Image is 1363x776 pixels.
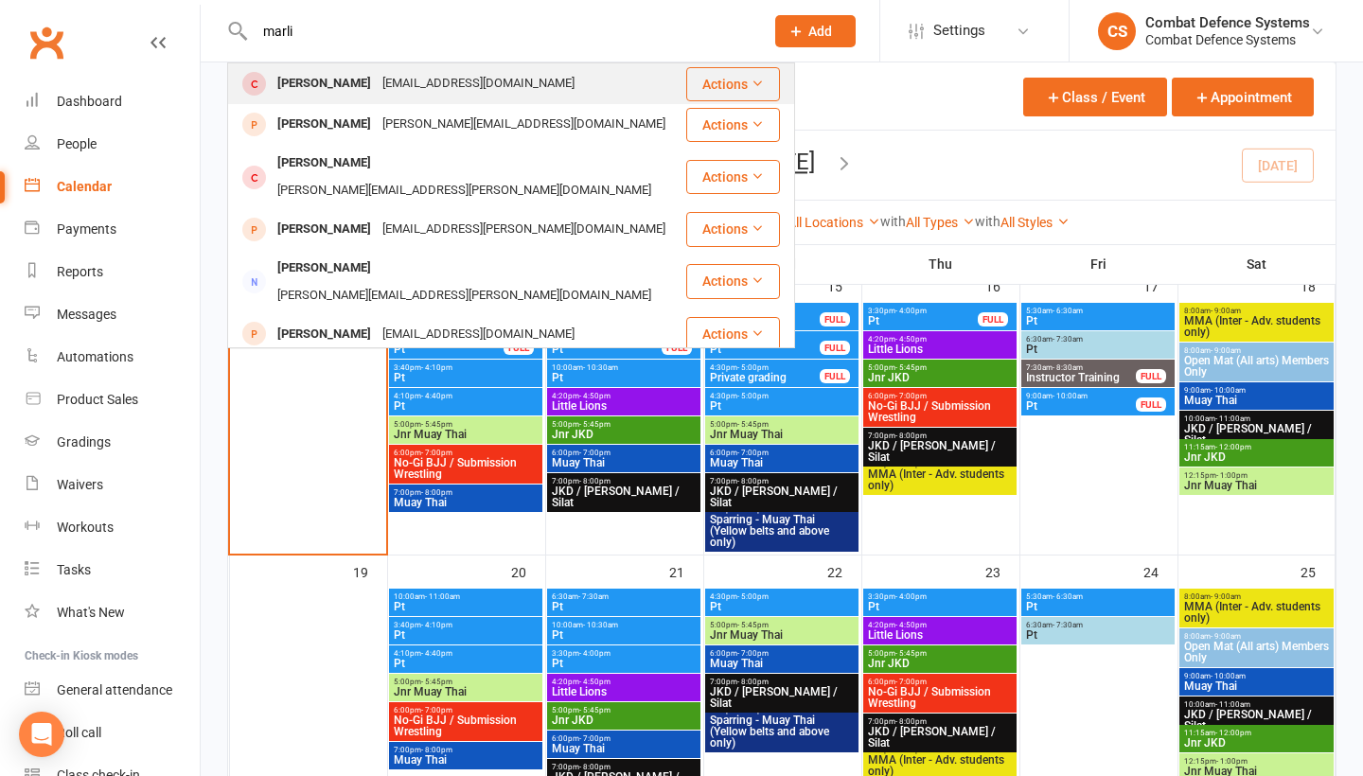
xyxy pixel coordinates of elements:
[1098,12,1136,50] div: CS
[1183,700,1330,709] span: 10:00am
[788,215,880,230] a: All Locations
[709,420,855,429] span: 5:00pm
[895,392,927,400] span: - 7:00pm
[551,392,697,400] span: 4:20pm
[578,592,609,601] span: - 7:30am
[1025,372,1137,383] span: Instructor Training
[1145,31,1310,48] div: Combat Defence Systems
[867,315,979,326] span: Pt
[1183,601,1330,624] span: MMA (Inter - Adv. students only)
[880,214,906,229] strong: with
[579,706,611,714] span: - 5:45pm
[737,449,769,457] span: - 7:00pm
[551,763,697,771] span: 7:00pm
[583,363,618,372] span: - 10:30am
[25,166,200,208] a: Calendar
[895,678,927,686] span: - 7:00pm
[895,649,927,658] span: - 5:45pm
[895,335,927,344] span: - 4:50pm
[393,363,539,372] span: 3:40pm
[709,601,855,612] span: Pt
[1023,78,1167,116] button: Class / Event
[57,605,125,620] div: What's New
[551,344,663,355] span: Pt
[421,649,452,658] span: - 4:40pm
[709,429,855,440] span: Jnr Muay Thai
[57,725,101,740] div: Roll call
[421,363,452,372] span: - 4:10pm
[393,400,539,412] span: Pt
[551,734,697,743] span: 6:00pm
[737,363,769,372] span: - 5:00pm
[1019,244,1177,284] th: Fri
[1183,395,1330,406] span: Muay Thai
[421,392,452,400] span: - 4:40pm
[1183,315,1330,338] span: MMA (Inter - Adv. students only)
[551,678,697,686] span: 4:20pm
[686,160,780,194] button: Actions
[1177,244,1336,284] th: Sat
[709,392,855,400] span: 4:30pm
[393,621,539,629] span: 3:40pm
[421,706,452,714] span: - 7:00pm
[709,621,855,629] span: 5:00pm
[737,649,769,658] span: - 7:00pm
[1183,443,1330,451] span: 11:15am
[867,400,1013,423] span: No-Gi BJJ / Submission Wrestling
[1211,672,1246,680] span: - 10:00am
[1211,592,1241,601] span: - 9:00am
[985,270,1019,301] div: 16
[1215,414,1250,423] span: - 11:00am
[867,601,1013,612] span: Pt
[57,562,91,577] div: Tasks
[1025,601,1171,612] span: Pt
[867,344,1013,355] span: Little Lions
[421,488,452,497] span: - 8:00pm
[737,477,769,485] span: - 8:00pm
[25,293,200,336] a: Messages
[1136,369,1166,383] div: FULL
[1025,629,1171,641] span: Pt
[709,658,855,669] span: Muay Thai
[272,150,377,177] div: [PERSON_NAME]
[377,216,671,243] div: [EMAIL_ADDRESS][PERSON_NAME][DOMAIN_NAME]
[709,400,855,412] span: Pt
[1145,14,1310,31] div: Combat Defence Systems
[978,312,1008,326] div: FULL
[551,400,697,412] span: Little Lions
[686,317,780,351] button: Actions
[1025,335,1171,344] span: 6:30am
[25,669,200,712] a: General attendance kiosk mode
[933,9,985,52] span: Settings
[551,429,697,440] span: Jnr JKD
[579,477,611,485] span: - 8:00pm
[1183,757,1330,766] span: 12:15pm
[393,686,539,697] span: Jnr Muay Thai
[551,649,697,658] span: 3:30pm
[709,457,855,468] span: Muay Thai
[272,282,657,309] div: [PERSON_NAME][EMAIL_ADDRESS][PERSON_NAME][DOMAIN_NAME]
[906,215,975,230] a: All Types
[421,746,452,754] span: - 8:00pm
[551,629,697,641] span: Pt
[1211,307,1241,315] span: - 9:00am
[1183,451,1330,463] span: Jnr JKD
[1053,392,1088,400] span: - 10:00am
[1211,632,1241,641] span: - 9:00am
[1053,335,1083,344] span: - 7:30am
[867,649,1013,658] span: 5:00pm
[579,763,611,771] span: - 8:00pm
[1183,680,1330,692] span: Muay Thai
[1053,363,1083,372] span: - 8:30am
[1053,307,1083,315] span: - 6:30am
[353,556,387,587] div: 19
[895,307,927,315] span: - 4:00pm
[709,449,855,457] span: 6:00pm
[421,678,452,686] span: - 5:45pm
[272,177,657,204] div: [PERSON_NAME][EMAIL_ADDRESS][PERSON_NAME][DOMAIN_NAME]
[709,629,855,641] span: Jnr Muay Thai
[25,379,200,421] a: Product Sales
[867,307,979,315] span: 3:30pm
[1301,556,1335,587] div: 25
[583,621,618,629] span: - 10:30am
